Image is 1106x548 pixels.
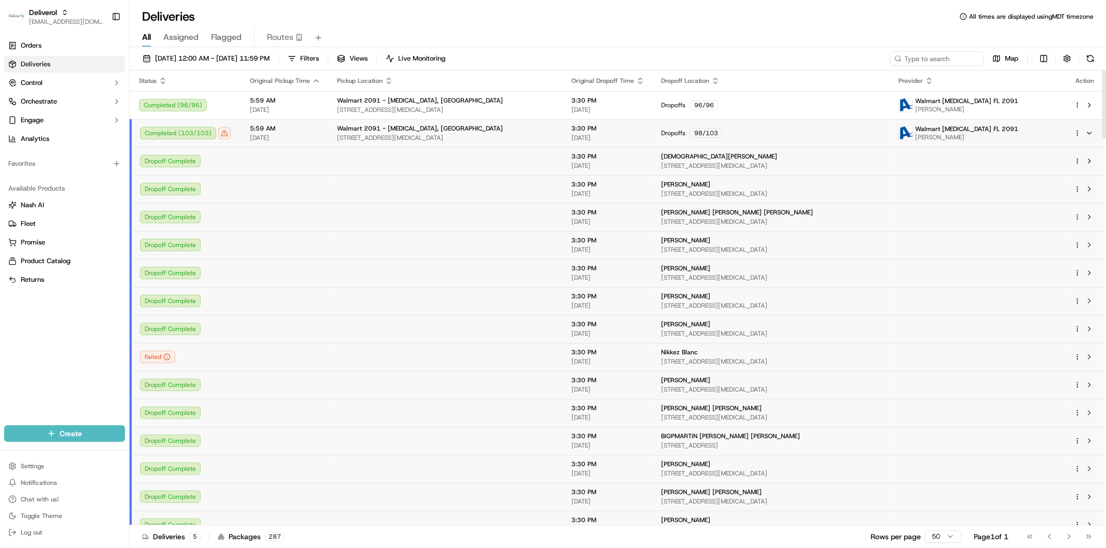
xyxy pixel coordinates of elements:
span: [PERSON_NAME] [661,516,710,524]
span: [DATE] [571,413,645,422]
button: Map [988,51,1023,66]
span: BIGPMARTIN [PERSON_NAME] [PERSON_NAME] [661,432,800,440]
button: Toggle Theme [4,509,125,523]
span: [DATE] [92,161,113,169]
button: Returns [4,271,125,288]
span: [DATE] [571,385,645,394]
span: Settings [21,462,44,470]
span: [PERSON_NAME] [661,292,710,300]
span: Map [1005,54,1018,63]
span: [STREET_ADDRESS] [661,441,882,450]
span: [DATE] [571,162,645,170]
div: We're available if you need us! [47,109,143,118]
div: Deliveries [142,531,201,542]
div: 96 / 96 [690,100,719,110]
span: [STREET_ADDRESS][MEDICAL_DATA] [661,413,882,422]
input: Got a question? Start typing here... [27,67,187,78]
div: 💻 [88,233,96,241]
span: Pickup Location [337,77,383,85]
span: Original Dropoff Time [571,77,634,85]
span: Deliveries [21,60,50,69]
span: Dropoffs [661,129,685,137]
div: 287 [265,532,285,541]
span: Routes [267,31,293,44]
span: [STREET_ADDRESS][MEDICAL_DATA] [337,134,555,142]
button: Orchestrate [4,93,125,110]
span: [DATE] [571,357,645,366]
button: [EMAIL_ADDRESS][DOMAIN_NAME] [29,18,103,26]
button: Chat with us! [4,492,125,507]
span: 3:30 PM [571,180,645,189]
span: • [86,161,90,169]
img: 1736555255976-a54dd68f-1ca7-489b-9aae-adbdc363a1c4 [21,161,29,169]
span: [DATE] [250,106,320,114]
div: Available Products [4,180,125,197]
div: Start new chat [47,99,170,109]
span: Engage [21,116,44,125]
button: Live Monitoring [381,51,450,66]
span: [DATE] [571,497,645,506]
span: Product Catalog [21,256,71,266]
span: All times are displayed using MDT timezone [969,12,1094,21]
span: Views [349,54,368,63]
span: [PERSON_NAME] [32,161,84,169]
span: 3:30 PM [571,432,645,440]
img: Nash [10,10,31,31]
span: Original Pickup Time [250,77,310,85]
span: [STREET_ADDRESS][MEDICAL_DATA] [661,162,882,170]
span: Flagged [211,31,242,44]
span: Orchestrate [21,97,57,106]
span: Create [60,428,82,439]
h1: Deliveries [142,8,195,25]
img: ActionCourier.png [899,98,913,112]
span: 5:59 AM [250,96,320,105]
img: Deliverol [8,9,25,24]
button: Promise [4,234,125,251]
div: Action [1074,77,1096,85]
span: Nash AI [21,200,44,210]
span: • [86,189,90,197]
div: 5 [189,532,201,541]
span: [PERSON_NAME] [661,236,710,244]
span: [DEMOGRAPHIC_DATA][PERSON_NAME] [661,152,777,161]
span: 3:30 PM [571,404,645,412]
span: [STREET_ADDRESS][MEDICAL_DATA] [661,469,882,478]
span: [PERSON_NAME] [PERSON_NAME] [661,404,762,412]
button: Nash AI [4,197,125,213]
button: Deliverol [29,7,57,18]
span: Walmart [MEDICAL_DATA] FL 2091 [915,125,1018,133]
span: [DATE] [92,189,113,197]
div: Past conversations [10,135,69,143]
span: [DATE] [571,273,645,282]
img: 1736555255976-a54dd68f-1ca7-489b-9aae-adbdc363a1c4 [21,189,29,197]
span: All [142,31,151,44]
span: Pylon [103,257,125,265]
a: 💻API Documentation [83,227,171,246]
img: ActionCourier.png [899,126,913,140]
button: Views [332,51,372,66]
span: 5:59 AM [250,124,320,133]
span: [STREET_ADDRESS][MEDICAL_DATA] [661,497,882,506]
span: [PERSON_NAME] [PERSON_NAME] [PERSON_NAME] [661,208,813,217]
span: API Documentation [98,232,166,242]
span: [PERSON_NAME] [661,264,710,272]
span: 3:30 PM [571,516,645,524]
button: Notifications [4,475,125,490]
span: 3:30 PM [571,152,645,161]
span: [STREET_ADDRESS][MEDICAL_DATA] [661,301,882,310]
span: [DATE] [571,134,645,142]
span: Orders [21,41,41,50]
span: 3:30 PM [571,320,645,328]
span: Nikkez Blanc [661,348,698,356]
a: Orders [4,37,125,54]
span: 3:30 PM [571,376,645,384]
a: Nash AI [8,200,121,210]
span: [PERSON_NAME] [915,105,1018,113]
span: [STREET_ADDRESS][MEDICAL_DATA] [661,273,882,282]
img: 1736555255976-a54dd68f-1ca7-489b-9aae-adbdc363a1c4 [10,99,29,118]
a: Powered byPylon [73,256,125,265]
span: [PERSON_NAME] [PERSON_NAME] [661,488,762,496]
button: Product Catalog [4,253,125,269]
